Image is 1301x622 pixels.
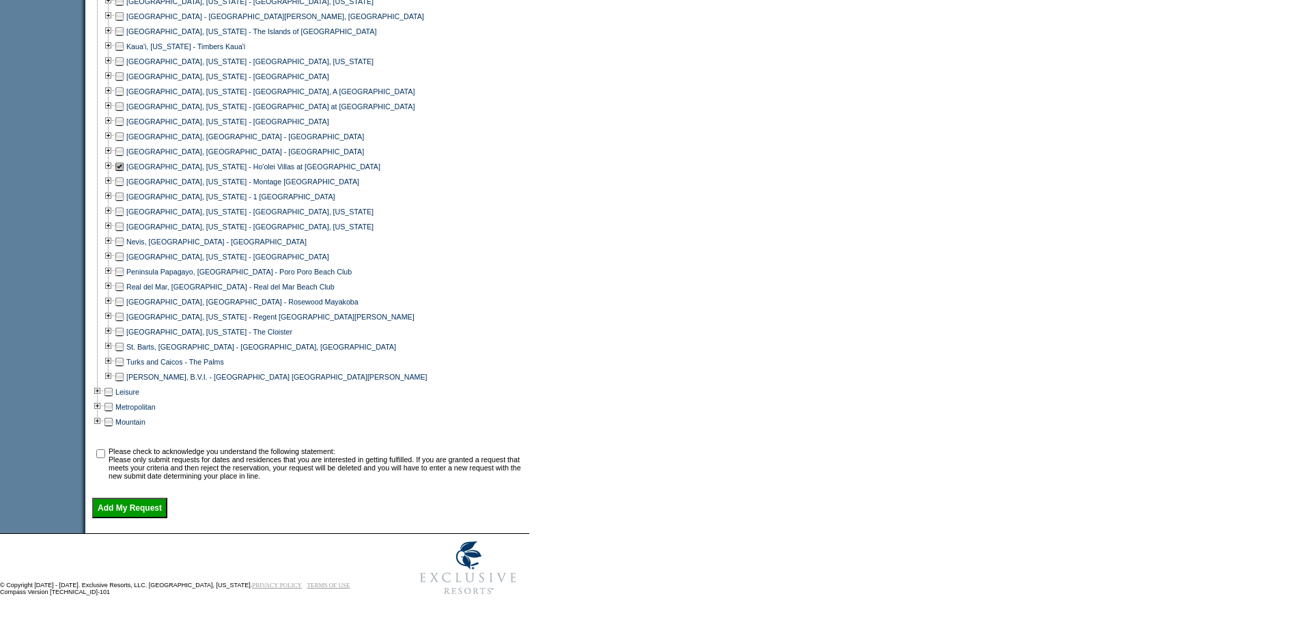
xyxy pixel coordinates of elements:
[126,42,245,51] a: Kaua'i, [US_STATE] - Timbers Kaua'i
[126,87,415,96] a: [GEOGRAPHIC_DATA], [US_STATE] - [GEOGRAPHIC_DATA], A [GEOGRAPHIC_DATA]
[126,373,428,381] a: [PERSON_NAME], B.V.I. - [GEOGRAPHIC_DATA] [GEOGRAPHIC_DATA][PERSON_NAME]
[126,328,292,336] a: [GEOGRAPHIC_DATA], [US_STATE] - The Cloister
[126,102,415,111] a: [GEOGRAPHIC_DATA], [US_STATE] - [GEOGRAPHIC_DATA] at [GEOGRAPHIC_DATA]
[115,388,139,396] a: Leisure
[126,268,352,276] a: Peninsula Papagayo, [GEOGRAPHIC_DATA] - Poro Poro Beach Club
[109,447,524,480] td: Please check to acknowledge you understand the following statement: Please only submit requests f...
[126,162,380,171] a: [GEOGRAPHIC_DATA], [US_STATE] - Ho'olei Villas at [GEOGRAPHIC_DATA]
[126,57,374,66] a: [GEOGRAPHIC_DATA], [US_STATE] - [GEOGRAPHIC_DATA], [US_STATE]
[126,253,329,261] a: [GEOGRAPHIC_DATA], [US_STATE] - [GEOGRAPHIC_DATA]
[126,358,224,366] a: Turks and Caicos - The Palms
[92,498,167,518] input: Add My Request
[126,132,364,141] a: [GEOGRAPHIC_DATA], [GEOGRAPHIC_DATA] - [GEOGRAPHIC_DATA]
[115,403,156,411] a: Metropolitan
[307,582,350,589] a: TERMS OF USE
[126,298,359,306] a: [GEOGRAPHIC_DATA], [GEOGRAPHIC_DATA] - Rosewood Mayakoba
[126,117,329,126] a: [GEOGRAPHIC_DATA], [US_STATE] - [GEOGRAPHIC_DATA]
[126,223,374,231] a: [GEOGRAPHIC_DATA], [US_STATE] - [GEOGRAPHIC_DATA], [US_STATE]
[126,147,364,156] a: [GEOGRAPHIC_DATA], [GEOGRAPHIC_DATA] - [GEOGRAPHIC_DATA]
[126,178,359,186] a: [GEOGRAPHIC_DATA], [US_STATE] - Montage [GEOGRAPHIC_DATA]
[126,313,415,321] a: [GEOGRAPHIC_DATA], [US_STATE] - Regent [GEOGRAPHIC_DATA][PERSON_NAME]
[126,193,335,201] a: [GEOGRAPHIC_DATA], [US_STATE] - 1 [GEOGRAPHIC_DATA]
[126,12,424,20] a: [GEOGRAPHIC_DATA] - [GEOGRAPHIC_DATA][PERSON_NAME], [GEOGRAPHIC_DATA]
[407,534,529,602] img: Exclusive Resorts
[126,283,335,291] a: Real del Mar, [GEOGRAPHIC_DATA] - Real del Mar Beach Club
[115,418,145,426] a: Mountain
[252,582,302,589] a: PRIVACY POLICY
[126,27,376,36] a: [GEOGRAPHIC_DATA], [US_STATE] - The Islands of [GEOGRAPHIC_DATA]
[126,208,374,216] a: [GEOGRAPHIC_DATA], [US_STATE] - [GEOGRAPHIC_DATA], [US_STATE]
[126,343,396,351] a: St. Barts, [GEOGRAPHIC_DATA] - [GEOGRAPHIC_DATA], [GEOGRAPHIC_DATA]
[126,238,307,246] a: Nevis, [GEOGRAPHIC_DATA] - [GEOGRAPHIC_DATA]
[126,72,329,81] a: [GEOGRAPHIC_DATA], [US_STATE] - [GEOGRAPHIC_DATA]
